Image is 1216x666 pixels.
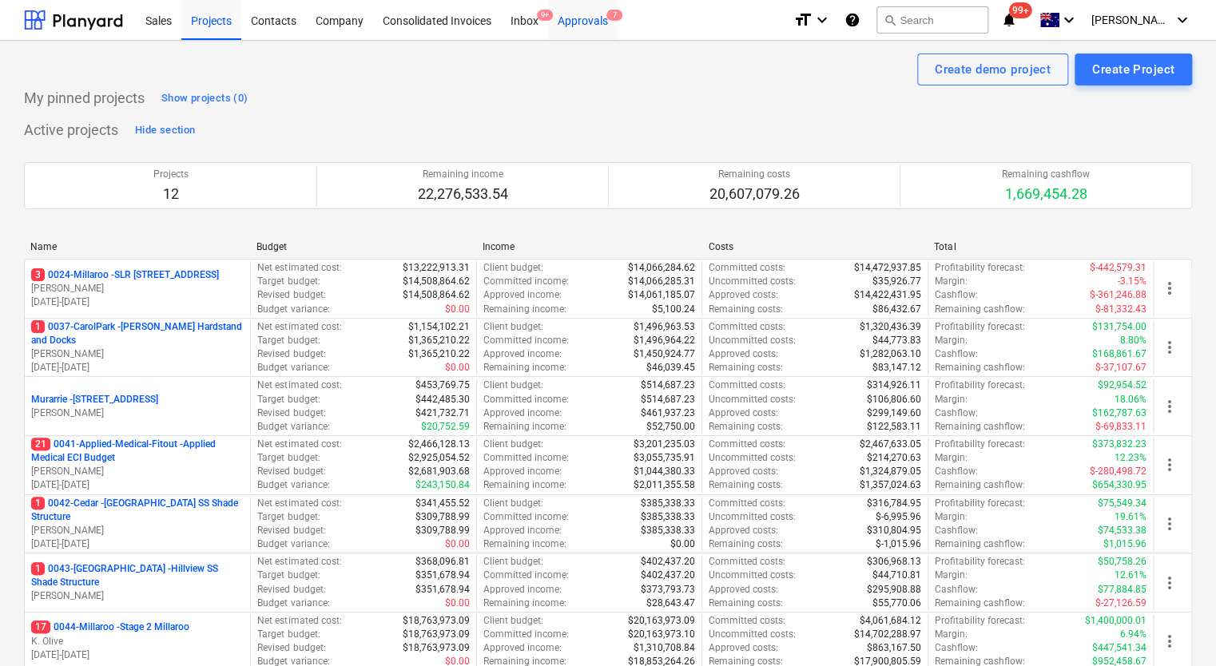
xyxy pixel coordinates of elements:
p: Approved income : [483,347,562,361]
p: Margin : [935,628,968,641]
p: $14,702,288.97 [854,628,921,641]
p: Approved costs : [709,641,778,655]
p: $1,324,879.05 [860,465,921,478]
p: $1,044,380.33 [634,465,695,478]
p: Remaining cashflow : [935,478,1025,492]
p: [PERSON_NAME] [31,406,244,420]
p: Remaining cashflow : [935,537,1025,551]
button: Search [876,6,988,34]
p: Approved income : [483,406,562,420]
div: 10043-[GEOGRAPHIC_DATA] -Hillview SS Shade Structure[PERSON_NAME] [31,562,244,603]
p: $385,338.33 [641,497,695,510]
div: 170044-Millaroo -Stage 2 MillarooK. Olive[DATE]-[DATE] [31,620,244,661]
p: Uncommitted costs : [709,334,796,347]
span: more_vert [1160,397,1179,416]
p: $14,508,864.62 [403,288,470,302]
p: Target budget : [257,510,320,524]
p: $863,167.50 [867,641,921,655]
p: $86,432.67 [872,303,921,316]
p: 12.23% [1115,451,1146,465]
span: more_vert [1160,514,1179,533]
p: $122,583.11 [867,420,921,434]
p: Remaining income : [483,361,566,375]
p: [PERSON_NAME] [31,347,244,361]
p: Committed income : [483,569,569,582]
p: Revised budget : [257,465,325,478]
p: $3,201,235.03 [634,438,695,451]
p: Committed income : [483,628,569,641]
p: $-81,332.43 [1095,303,1146,316]
p: $92,954.52 [1098,379,1146,392]
p: [PERSON_NAME] [31,589,244,603]
p: Net estimated cost : [257,438,341,451]
p: $2,925,054.52 [408,451,470,465]
p: Remaining costs : [709,478,783,492]
p: Committed costs : [709,261,785,275]
p: $351,678.94 [415,583,470,597]
p: $1,365,210.22 [408,347,470,361]
p: $1,282,063.10 [860,347,921,361]
p: Uncommitted costs : [709,628,796,641]
p: Net estimated cost : [257,320,341,334]
p: Uncommitted costs : [709,510,796,524]
p: Client budget : [483,555,543,569]
p: $314,926.11 [867,379,921,392]
p: Net estimated cost : [257,497,341,510]
p: Target budget : [257,451,320,465]
button: Create Project [1075,54,1192,85]
span: 3 [31,268,45,281]
p: $14,472,937.85 [854,261,921,275]
p: K. Olive [31,635,244,648]
p: $5,100.24 [652,303,695,316]
p: $-442,579.31 [1090,261,1146,275]
p: $1,015.96 [1103,537,1146,551]
p: Remaining income : [483,597,566,610]
p: Revised budget : [257,347,325,361]
div: Income [483,241,696,252]
p: Remaining costs : [709,361,783,375]
p: [DATE] - [DATE] [31,295,244,309]
p: 0024-Millaroo - SLR [STREET_ADDRESS] [31,268,219,282]
p: $50,758.26 [1098,555,1146,569]
p: $243,150.84 [415,478,470,492]
p: 6.94% [1120,628,1146,641]
p: $20,163,973.09 [628,614,695,628]
p: Target budget : [257,275,320,288]
p: Client budget : [483,614,543,628]
p: $309,788.99 [415,524,470,537]
div: Costs [708,241,921,252]
div: Show projects (0) [161,89,248,108]
p: $2,467,633.05 [860,438,921,451]
p: Target budget : [257,628,320,641]
p: Approved costs : [709,288,778,302]
p: $14,066,284.62 [628,261,695,275]
p: $83,147.12 [872,361,921,375]
p: Committed costs : [709,320,785,334]
p: $1,154,102.21 [408,320,470,334]
p: Approved income : [483,641,562,655]
p: Cashflow : [935,465,978,478]
p: $18,763,973.09 [403,641,470,655]
div: Create demo project [935,59,1051,80]
p: Committed income : [483,275,569,288]
p: 22,276,533.54 [418,184,508,204]
p: $20,752.59 [421,420,470,434]
p: $214,270.63 [867,451,921,465]
p: Remaining costs : [709,597,783,610]
p: $309,788.99 [415,510,470,524]
p: $1,496,964.22 [634,334,695,347]
p: Approved income : [483,583,562,597]
p: $75,549.34 [1098,497,1146,510]
p: Approved costs : [709,465,778,478]
p: $385,338.33 [641,524,695,537]
p: Net estimated cost : [257,614,341,628]
div: 210041-Applied-Medical-Fitout -Applied Medical ECI Budget[PERSON_NAME][DATE]-[DATE] [31,438,244,493]
i: notifications [1001,10,1017,30]
p: Remaining costs : [709,303,783,316]
p: Remaining income : [483,420,566,434]
p: Net estimated cost : [257,261,341,275]
i: Knowledge base [844,10,860,30]
p: Revised budget : [257,524,325,537]
p: Uncommitted costs : [709,451,796,465]
p: Remaining cashflow : [935,361,1025,375]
